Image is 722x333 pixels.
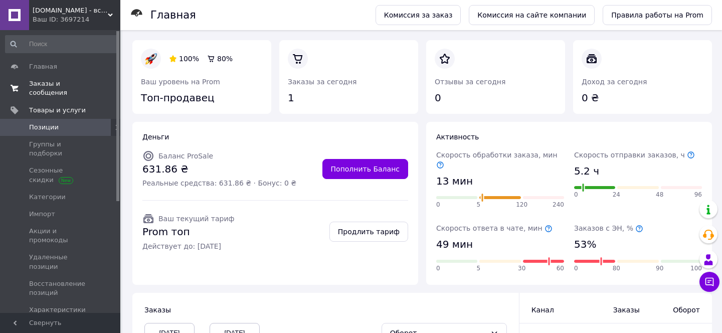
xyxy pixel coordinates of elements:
span: Сезонные скидки [29,166,93,184]
span: 240 [553,201,564,209]
span: Заказов с ЭН, % [574,224,643,232]
span: 13 мин [436,174,473,189]
a: Правила работы на Prom [603,5,712,25]
span: Категории [29,193,66,202]
span: Скорость ответа в чате, мин [436,224,553,232]
span: 5 [477,264,481,273]
span: Главная [29,62,57,71]
span: 80% [217,55,233,63]
span: 96 [694,191,702,199]
span: Заказы и сообщения [29,79,93,97]
span: toniko.com.ua - всегда поможем Вам! [33,6,108,15]
span: 60 [557,264,564,273]
span: Характеристики [29,305,86,314]
span: 5.2 ч [574,164,599,179]
span: Восстановление позиций [29,279,93,297]
span: Скорость обработки заказа, мин [436,151,558,169]
span: 0 [436,201,440,209]
div: Ваш ID: 3697214 [33,15,120,24]
span: 0 [574,191,578,199]
span: 120 [516,201,527,209]
span: Действует до: [DATE] [142,241,234,251]
span: 53% [574,237,596,252]
span: Ваш текущий тариф [158,215,234,223]
span: Prom топ [142,225,234,239]
span: 100 [690,264,702,273]
span: Деньги [142,133,169,141]
a: Комиссия за заказ [376,5,461,25]
a: Комиссия на сайте компании [469,5,595,25]
span: 0 [436,264,440,273]
a: Пополнить Баланс [322,159,408,179]
a: Продлить тариф [329,222,408,242]
span: Активность [436,133,479,141]
span: Импорт [29,210,55,219]
span: 24 [613,191,620,199]
span: Оборот [660,305,700,315]
span: Реальные средства: 631.86 ₴ · Бонус: 0 ₴ [142,178,296,188]
span: 100% [179,55,199,63]
h1: Главная [150,9,196,21]
span: 49 мин [436,237,473,252]
span: Заказы [144,306,171,314]
span: Группы и подборки [29,140,93,158]
span: 5 [477,201,481,209]
span: 48 [656,191,663,199]
span: Канал [531,306,554,314]
span: 90 [656,264,663,273]
span: Баланс ProSale [158,152,213,160]
span: Позиции [29,123,59,132]
span: Товары и услуги [29,106,86,115]
span: Удаленные позиции [29,253,93,271]
span: 80 [613,264,620,273]
span: 631.86 ₴ [142,162,296,177]
span: Скорость отправки заказов, ч [574,151,695,159]
span: 0 [574,264,578,273]
button: Чат с покупателем [699,272,719,292]
span: Акции и промокоды [29,227,93,245]
input: Поиск [5,35,118,53]
span: 30 [518,264,525,273]
span: Заказы [596,305,640,315]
